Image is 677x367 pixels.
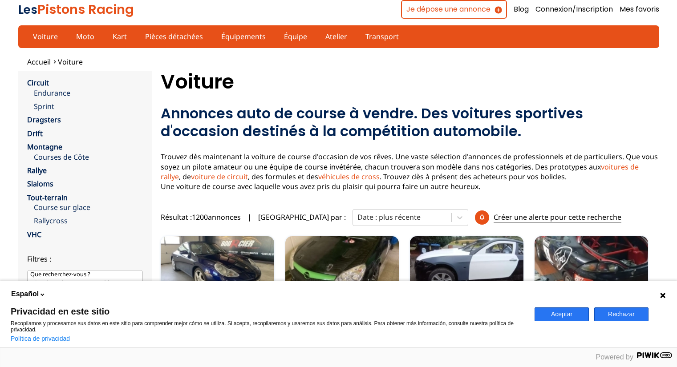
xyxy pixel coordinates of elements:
[285,236,399,303] a: Opel Astra H OPC ex Race Camp[GEOGRAPHIC_DATA]
[161,152,659,192] p: Trouvez dès maintenant la voiture de course d'occasion de vos rêves. Une vaste sélection d'annonc...
[620,4,659,14] a: Mes favoris
[27,179,53,189] a: Slaloms
[27,193,68,202] a: Tout-terrain
[18,2,37,18] span: Les
[27,254,143,264] p: Filtres :
[191,172,248,181] a: voiture de circuit
[34,152,143,162] a: Courses de Côte
[247,212,251,222] span: |
[11,320,524,333] p: Recopilamos y procesamos sus datos en este sitio para comprender mejor cómo se utiliza. Si acepta...
[285,236,399,303] img: Opel Astra H OPC ex Race Camp
[27,142,62,152] a: Montagne
[161,236,274,303] a: Porsche 996 Carrera 449
[11,289,39,299] span: Español
[34,101,143,111] a: Sprint
[535,4,613,14] a: Connexion/Inscription
[27,129,43,138] a: Drift
[535,236,648,303] a: Ford Puma Cup[GEOGRAPHIC_DATA]
[494,212,621,222] p: Créer une alerte pour cette recherche
[278,29,313,44] a: Équipe
[514,4,529,14] a: Blog
[161,212,241,222] span: Résultat : 1200 annonces
[11,307,524,316] span: Privacidad en este sitio
[410,236,523,303] img: BMW Alpina E92 Driftcar-Projekt
[320,29,353,44] a: Atelier
[596,353,634,361] span: Powered by
[594,307,649,321] button: Rechazar
[318,172,380,181] a: véhicules de cross
[27,29,64,44] a: Voiture
[139,29,209,44] a: Pièces détachées
[535,236,648,303] img: Ford Puma Cup
[27,57,51,67] a: Accueil
[161,105,659,140] h2: Annonces auto de course à vendre. Des voitures sportives d'occasion destinés à la compétition aut...
[58,57,83,67] a: Voiture
[27,115,61,125] a: Dragsters
[34,216,143,226] a: Rallycross
[27,165,47,175] a: Rallye
[161,236,274,303] img: Porsche 996 Carrera 4
[70,29,100,44] a: Moto
[215,29,272,44] a: Équipements
[11,335,70,342] a: Política de privacidad
[30,270,90,278] p: Que recherchez-vous ?
[535,307,589,321] button: Aceptar
[27,78,49,88] a: Circuit
[34,88,143,98] a: Endurance
[161,71,659,93] h1: Voiture
[161,162,639,181] a: voitures de rallye
[360,29,405,44] a: Transport
[107,29,133,44] a: Kart
[258,212,346,222] p: [GEOGRAPHIC_DATA] par :
[27,230,41,239] a: VHC
[34,202,143,212] a: Course sur glace
[18,0,134,18] a: LesPistons Racing
[410,236,523,303] a: BMW Alpina E92 Driftcar-Projekt[GEOGRAPHIC_DATA]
